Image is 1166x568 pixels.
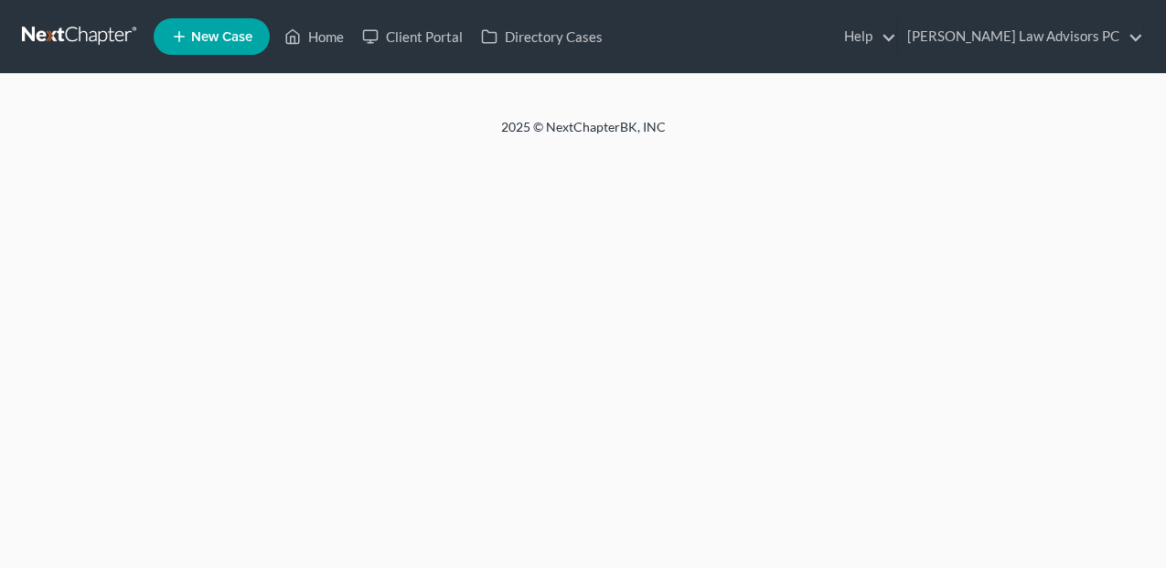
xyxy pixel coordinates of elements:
a: [PERSON_NAME] Law Advisors PC [898,20,1143,53]
new-legal-case-button: New Case [154,18,270,55]
a: Directory Cases [472,20,612,53]
div: 2025 © NextChapterBK, INC [62,118,1105,151]
a: Home [275,20,353,53]
a: Help [835,20,896,53]
a: Client Portal [353,20,472,53]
